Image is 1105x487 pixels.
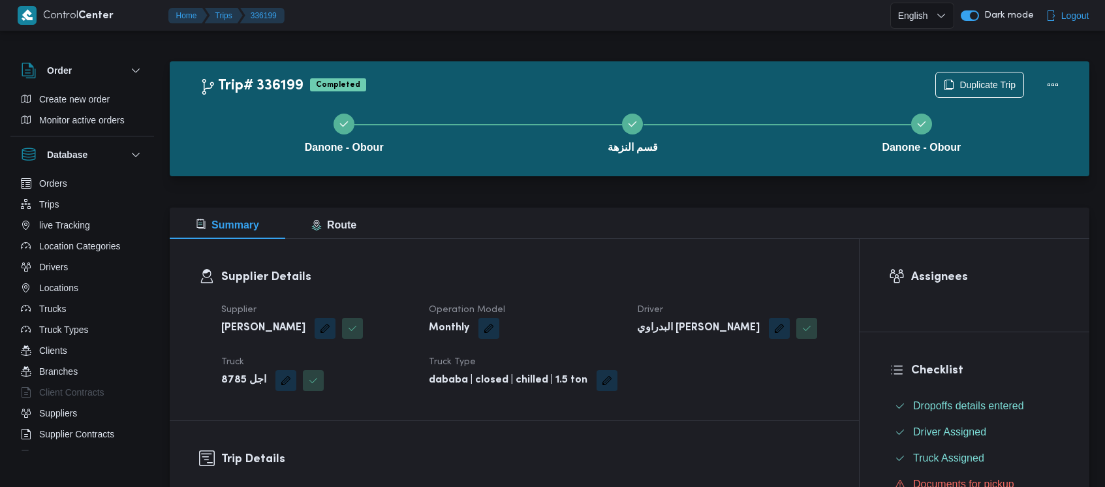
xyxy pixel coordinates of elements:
button: Truck Types [16,319,149,340]
h3: Supplier Details [221,268,830,286]
button: Create new order [16,89,149,110]
span: Operation Model [429,306,505,314]
span: Completed [310,78,366,91]
button: Monitor active orders [16,110,149,131]
button: Duplicate Trip [935,72,1024,98]
span: Summary [196,219,259,230]
button: Order [21,63,144,78]
button: Danone - Obour [200,98,488,166]
span: Danone - Obour [305,140,384,155]
button: Trips [16,194,149,215]
svg: Step 1 is complete [339,119,349,129]
span: live Tracking [39,217,90,233]
span: Duplicate Trip [959,77,1016,93]
b: Center [78,11,114,21]
span: Drivers [39,259,68,275]
h3: Trip Details [221,450,830,468]
div: Database [10,173,154,456]
button: Danone - Obour [777,98,1066,166]
span: Dropoffs details entered [913,400,1024,411]
button: live Tracking [16,215,149,236]
span: Truck [221,358,244,366]
span: Driver Assigned [913,426,986,437]
button: Trucks [16,298,149,319]
button: Home [168,8,208,24]
span: Trips [39,196,59,212]
img: X8yXhbKr1z7QwAAAABJRU5ErkJggg== [18,6,37,25]
b: البدراوي [PERSON_NAME] [637,321,760,336]
h3: Database [47,147,87,163]
button: Locations [16,277,149,298]
h3: Assignees [911,268,1060,286]
button: 336199 [240,8,285,24]
b: Monthly [429,321,469,336]
button: Truck Assigned [890,448,1060,469]
span: Dark mode [979,10,1034,21]
h3: Checklist [911,362,1060,379]
button: Devices [16,445,149,465]
svg: Step 2 is complete [627,119,638,129]
span: Driver Assigned [913,424,986,440]
h3: Order [47,63,72,78]
span: Dropoffs details entered [913,398,1024,414]
button: Logout [1040,3,1095,29]
button: Client Contracts [16,382,149,403]
div: Order [10,89,154,136]
span: قسم النزهة [608,140,658,155]
button: Drivers [16,257,149,277]
button: قسم النزهة [488,98,777,166]
span: Truck Assigned [913,452,984,463]
span: Truck Type [429,358,476,366]
span: Logout [1061,8,1089,24]
button: Orders [16,173,149,194]
span: Danone - Obour [882,140,961,155]
span: Truck Assigned [913,450,984,466]
span: Location Categories [39,238,121,254]
b: [PERSON_NAME] [221,321,305,336]
button: Actions [1040,72,1066,98]
span: Truck Types [39,322,88,338]
button: Clients [16,340,149,361]
span: Branches [39,364,78,379]
span: Clients [39,343,67,358]
span: Orders [39,176,67,191]
b: dababa | closed | chilled | 1.5 ton [429,373,587,388]
span: Suppliers [39,405,77,421]
b: Completed [316,81,360,89]
span: Monitor active orders [39,112,125,128]
button: Supplier Contracts [16,424,149,445]
button: Trips [205,8,243,24]
button: Database [21,147,144,163]
button: Location Categories [16,236,149,257]
span: Locations [39,280,78,296]
b: اجل 8785 [221,373,266,388]
svg: Step 3 is complete [916,119,927,129]
span: Driver [637,306,663,314]
span: Supplier Contracts [39,426,114,442]
span: Supplier [221,306,257,314]
button: Branches [16,361,149,382]
h2: Trip# 336199 [200,78,303,95]
span: Create new order [39,91,110,107]
button: Dropoffs details entered [890,396,1060,416]
span: Trucks [39,301,66,317]
span: Client Contracts [39,385,104,400]
button: Driver Assigned [890,422,1060,443]
span: Devices [39,447,72,463]
button: Suppliers [16,403,149,424]
span: Route [311,219,356,230]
